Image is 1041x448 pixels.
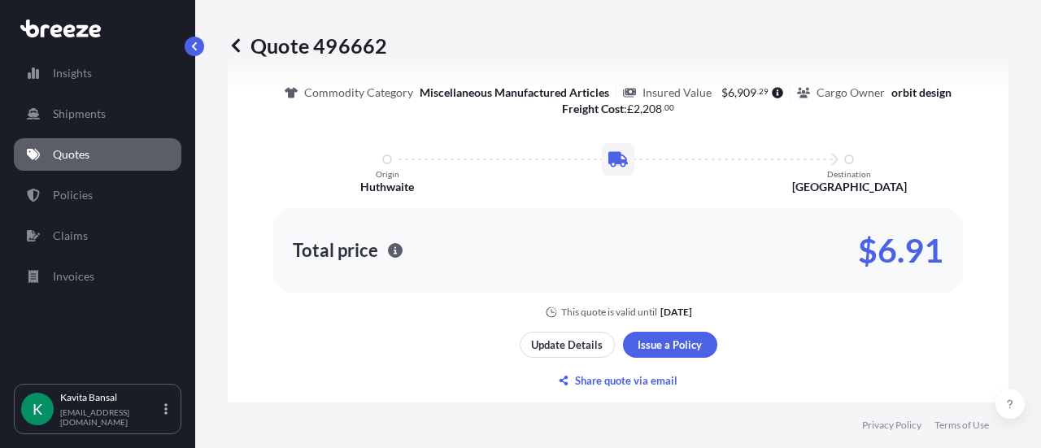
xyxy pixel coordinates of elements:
[376,169,399,179] p: Origin
[53,65,92,81] p: Insights
[642,85,712,101] p: Insured Value
[638,337,702,353] p: Issue a Policy
[14,220,181,252] a: Claims
[634,103,640,115] span: 2
[53,106,106,122] p: Shipments
[734,87,737,98] span: ,
[33,401,42,417] span: K
[664,105,674,111] span: 00
[520,368,717,394] button: Share quote via email
[14,57,181,89] a: Insights
[663,105,664,111] span: .
[817,85,885,101] p: Cargo Owner
[934,419,989,432] a: Terms of Use
[862,419,921,432] a: Privacy Policy
[53,268,94,285] p: Invoices
[728,87,734,98] span: 6
[531,337,603,353] p: Update Details
[721,87,728,98] span: $
[759,89,769,94] span: 29
[575,372,677,389] p: Share quote via email
[60,391,161,404] p: Kavita Bansal
[360,179,414,195] p: Huthwaite
[14,260,181,293] a: Invoices
[640,103,642,115] span: ,
[891,85,952,101] p: orbit design
[14,179,181,211] a: Policies
[623,332,717,358] button: Issue a Policy
[561,306,657,319] p: This quote is valid until
[420,85,609,101] p: Miscellaneous Manufactured Articles
[520,332,615,358] button: Update Details
[660,306,692,319] p: [DATE]
[827,169,871,179] p: Destination
[737,87,756,98] span: 909
[14,138,181,171] a: Quotes
[757,89,759,94] span: .
[53,146,89,163] p: Quotes
[642,103,662,115] span: 208
[627,103,634,115] span: £
[60,407,161,427] p: [EMAIL_ADDRESS][DOMAIN_NAME]
[14,98,181,130] a: Shipments
[304,85,413,101] p: Commodity Category
[53,228,88,244] p: Claims
[858,237,943,263] p: $6.91
[228,33,387,59] p: Quote 496662
[53,187,93,203] p: Policies
[293,242,378,259] p: Total price
[562,101,675,117] p: :
[792,179,907,195] p: [GEOGRAPHIC_DATA]
[562,102,624,115] b: Freight Cost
